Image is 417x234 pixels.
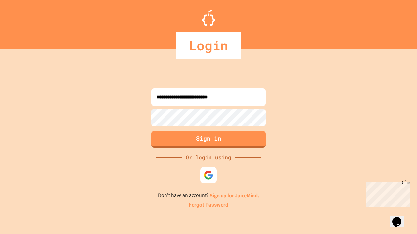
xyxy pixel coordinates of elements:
a: Forgot Password [189,201,228,209]
div: Or login using [182,153,235,161]
a: Sign up for JuiceMind. [210,192,259,199]
iframe: chat widget [363,180,410,207]
div: Chat with us now!Close [3,3,45,41]
div: Login [176,32,241,58]
img: google-icon.svg [204,170,213,180]
p: Don't have an account? [158,191,259,200]
button: Sign in [151,131,266,148]
iframe: chat widget [390,208,410,227]
img: Logo.svg [202,10,215,26]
